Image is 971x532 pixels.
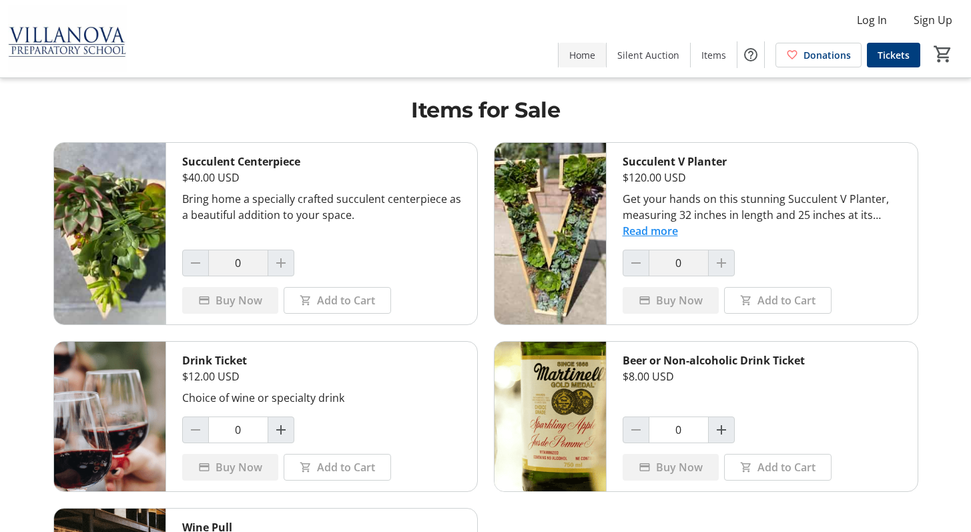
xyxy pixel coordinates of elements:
[8,5,127,72] img: Villanova Preparatory School's Logo
[182,390,461,406] div: Choice of wine or specialty drink
[495,143,606,324] img: Succulent V Planter
[182,170,461,186] div: $40.00 USD
[846,9,898,31] button: Log In
[617,48,679,62] span: Silent Auction
[623,170,902,186] div: $120.00 USD
[649,250,709,276] input: Succulent V Planter Quantity
[691,43,737,67] a: Items
[268,417,294,443] button: Increment by one
[182,191,461,223] div: Bring home a specially crafted succulent centerpiece as a beautiful addition to your space.
[53,94,918,126] h1: Items for Sale
[623,368,902,384] div: $8.00 USD
[495,342,606,491] img: Beer or Non-alcoholic Drink Ticket
[867,43,920,67] a: Tickets
[607,43,690,67] a: Silent Auction
[623,191,902,223] div: Get your hands on this stunning Succulent V Planter, measuring 32 inches in length and 25 inches ...
[559,43,606,67] a: Home
[914,12,952,28] span: Sign Up
[182,368,461,384] div: $12.00 USD
[623,352,902,368] div: Beer or Non-alcoholic Drink Ticket
[649,417,709,443] input: Beer or Non-alcoholic Drink Ticket Quantity
[54,342,166,491] img: Drink Ticket
[903,9,963,31] button: Sign Up
[623,154,902,170] div: Succulent V Planter
[182,352,461,368] div: Drink Ticket
[931,42,955,66] button: Cart
[803,48,851,62] span: Donations
[182,154,461,170] div: Succulent Centerpiece
[208,250,268,276] input: Succulent Centerpiece Quantity
[54,143,166,324] img: Succulent Centerpiece
[737,41,764,68] button: Help
[701,48,726,62] span: Items
[857,12,887,28] span: Log In
[569,48,595,62] span: Home
[709,417,734,443] button: Increment by one
[878,48,910,62] span: Tickets
[623,223,678,239] button: Read more
[208,417,268,443] input: Drink Ticket Quantity
[775,43,862,67] a: Donations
